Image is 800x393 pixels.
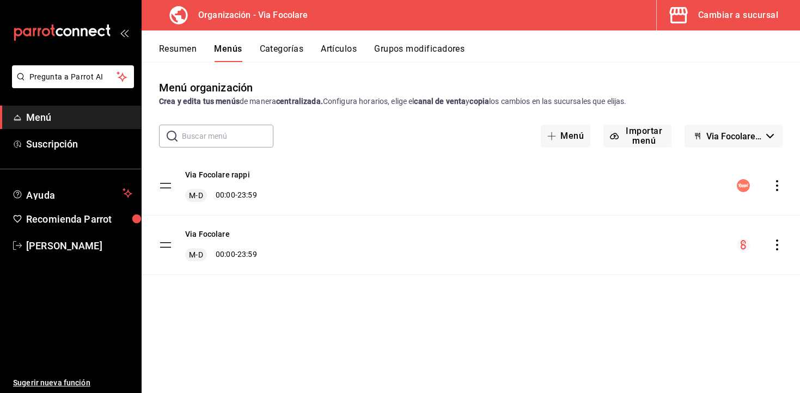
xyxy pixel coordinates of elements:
[772,180,783,191] button: actions
[185,229,230,240] button: Via Focolare
[159,96,783,107] div: de manera Configura horarios, elige el y los cambios en las sucursales que elijas.
[603,125,671,148] button: Importar menú
[120,28,129,37] button: open_drawer_menu
[26,212,132,226] span: Recomienda Parrot
[469,97,489,106] strong: copia
[159,79,253,96] div: Menú organización
[26,187,118,200] span: Ayuda
[772,240,783,250] button: actions
[26,110,132,125] span: Menú
[214,44,242,62] button: Menús
[187,249,205,260] span: M-D
[182,125,273,147] input: Buscar menú
[13,377,132,389] span: Sugerir nueva función
[26,137,132,151] span: Suscripción
[685,125,783,148] button: Via Focolare - Borrador
[260,44,304,62] button: Categorías
[276,97,323,106] strong: centralizada.
[185,248,257,261] div: 00:00 - 23:59
[698,8,778,23] div: Cambiar a sucursal
[414,97,466,106] strong: canal de venta
[159,44,197,62] button: Resumen
[159,179,172,192] button: drag
[8,79,134,90] a: Pregunta a Parrot AI
[190,9,308,22] h3: Organización - Via Focolare
[187,190,205,201] span: M-D
[26,238,132,253] span: [PERSON_NAME]
[12,65,134,88] button: Pregunta a Parrot AI
[142,156,800,275] table: menu-maker-table
[159,97,240,106] strong: Crea y edita tus menús
[159,44,800,62] div: navigation tabs
[185,169,250,180] button: Via Focolare rappi
[374,44,465,62] button: Grupos modificadores
[29,71,117,83] span: Pregunta a Parrot AI
[706,131,762,142] span: Via Focolare - Borrador
[541,125,590,148] button: Menú
[159,238,172,251] button: drag
[321,44,357,62] button: Artículos
[185,189,257,202] div: 00:00 - 23:59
